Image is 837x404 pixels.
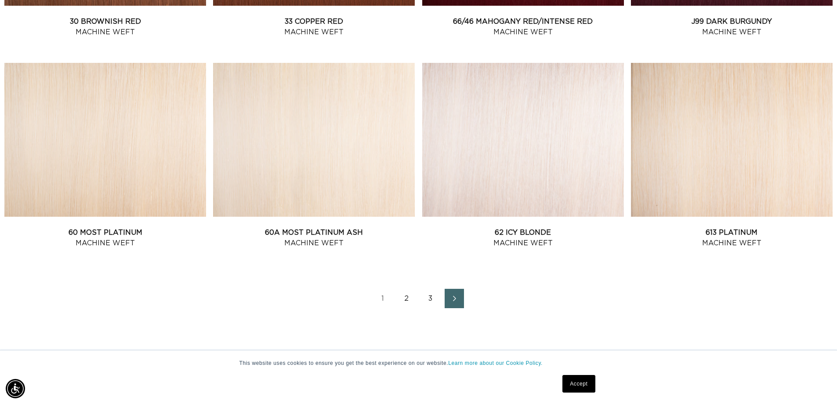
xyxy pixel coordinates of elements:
[213,227,415,248] a: 60A Most Platinum Ash Machine Weft
[4,16,206,37] a: 30 Brownish Red Machine Weft
[397,289,417,308] a: Page 2
[631,227,833,248] a: 613 Platinum Machine Weft
[213,16,415,37] a: 33 Copper Red Machine Weft
[6,379,25,398] div: Accessibility Menu
[239,359,598,367] p: This website uses cookies to ensure you get the best experience on our website.
[4,227,206,248] a: 60 Most Platinum Machine Weft
[422,16,624,37] a: 66/46 Mahogany Red/Intense Red Machine Weft
[373,289,393,308] a: Page 1
[562,375,595,393] a: Accept
[448,360,543,366] a: Learn more about our Cookie Policy.
[793,362,837,404] iframe: Chat Widget
[422,227,624,248] a: 62 Icy Blonde Machine Weft
[421,289,440,308] a: Page 3
[445,289,464,308] a: Next page
[631,16,833,37] a: J99 Dark Burgundy Machine Weft
[4,289,833,308] nav: Pagination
